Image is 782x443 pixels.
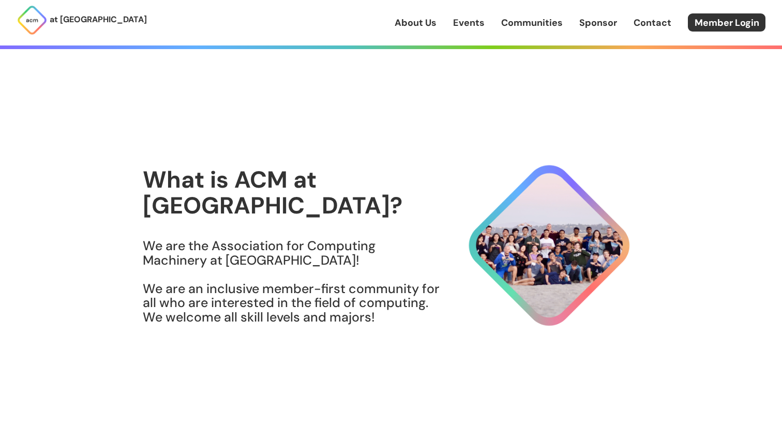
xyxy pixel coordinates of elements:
[143,239,441,324] h3: We are the Association for Computing Machinery at [GEOGRAPHIC_DATA]! We are an inclusive member-f...
[143,167,441,218] h1: What is ACM at [GEOGRAPHIC_DATA]?
[441,156,639,335] img: About Hero Image
[501,16,563,29] a: Communities
[395,16,437,29] a: About Us
[688,13,765,32] a: Member Login
[17,5,48,36] img: ACM Logo
[634,16,671,29] a: Contact
[50,13,147,26] p: at [GEOGRAPHIC_DATA]
[453,16,485,29] a: Events
[579,16,617,29] a: Sponsor
[17,5,147,36] a: at [GEOGRAPHIC_DATA]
